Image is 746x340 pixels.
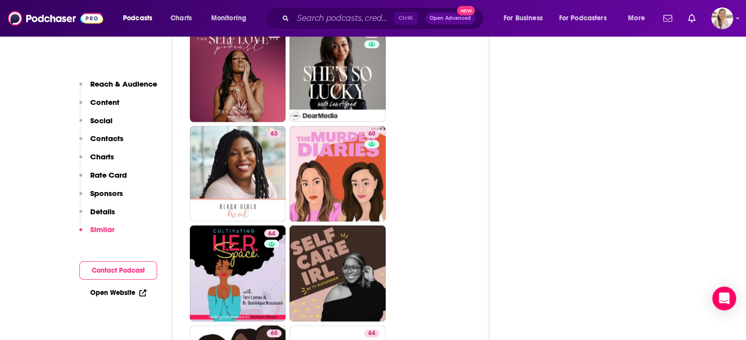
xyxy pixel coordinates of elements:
p: Sponsors [90,189,123,198]
span: New [457,6,475,15]
p: Social [90,116,113,125]
p: Content [90,97,119,107]
button: Content [79,97,119,116]
a: 67 [267,30,282,38]
button: Contact Podcast [79,261,157,280]
a: 64 [364,330,379,338]
span: For Podcasters [559,11,607,25]
span: For Business [504,11,543,25]
a: 64 [264,230,279,238]
span: Monitoring [211,11,246,25]
a: Show notifications dropdown [659,10,676,27]
span: Ctrl K [394,12,417,25]
a: 60 [289,126,386,222]
button: Show profile menu [711,7,733,29]
button: Details [79,207,115,225]
span: Podcasts [123,11,152,25]
a: Open Website [90,289,146,297]
p: Rate Card [90,170,127,180]
a: 68 [289,26,386,122]
button: Social [79,116,113,134]
button: Sponsors [79,189,123,207]
button: Reach & Audience [79,79,157,97]
a: 63 [190,126,286,222]
input: Search podcasts, credits, & more... [293,10,394,26]
a: 65 [267,330,282,338]
span: 60 [368,129,375,139]
span: Open Advanced [430,16,471,21]
button: open menu [204,10,259,26]
button: open menu [621,10,657,26]
button: open menu [553,10,621,26]
span: 64 [368,329,375,339]
img: Podchaser - Follow, Share and Rate Podcasts [8,9,103,28]
button: open menu [116,10,165,26]
span: Logged in as acquavie [711,7,733,29]
button: Contacts [79,134,123,152]
div: Search podcasts, credits, & more... [275,7,493,30]
div: Open Intercom Messenger [712,287,736,310]
p: Details [90,207,115,216]
button: open menu [497,10,555,26]
p: Similar [90,225,115,234]
button: Charts [79,152,114,170]
p: Reach & Audience [90,79,157,89]
p: Charts [90,152,114,161]
span: More [628,11,645,25]
span: 65 [271,329,278,339]
button: Similar [79,225,115,243]
a: 60 [364,130,379,138]
a: Charts [164,10,198,26]
a: 63 [267,130,282,138]
a: Show notifications dropdown [684,10,699,27]
button: Open AdvancedNew [425,12,475,24]
img: User Profile [711,7,733,29]
a: 68 [364,30,379,38]
a: 64 [190,226,286,322]
span: Charts [171,11,192,25]
a: 67 [190,26,286,122]
span: 64 [268,229,275,239]
button: Rate Card [79,170,127,189]
p: Contacts [90,134,123,143]
span: 63 [271,129,278,139]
